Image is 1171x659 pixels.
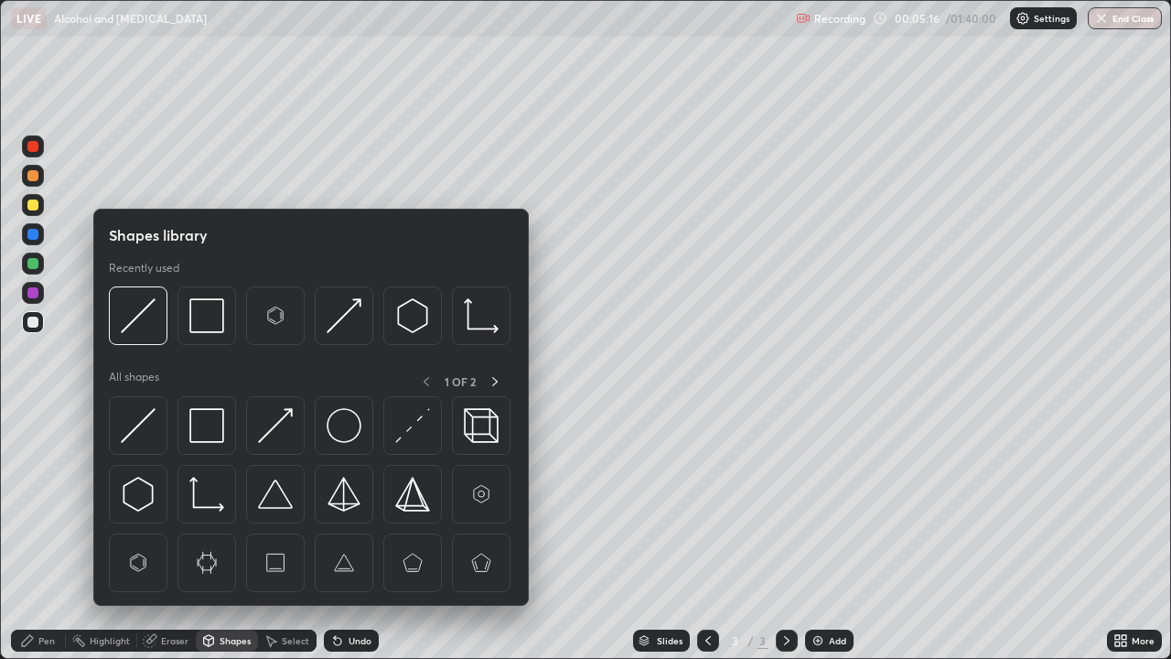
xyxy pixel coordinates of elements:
[1088,7,1162,29] button: End Class
[327,408,361,443] img: svg+xml;charset=utf-8,%3Csvg%20xmlns%3D%22http%3A%2F%2Fwww.w3.org%2F2000%2Fsvg%22%20width%3D%2236...
[327,477,361,512] img: svg+xml;charset=utf-8,%3Csvg%20xmlns%3D%22http%3A%2F%2Fwww.w3.org%2F2000%2Fsvg%22%20width%3D%2234...
[464,477,499,512] img: svg+xml;charset=utf-8,%3Csvg%20xmlns%3D%22http%3A%2F%2Fwww.w3.org%2F2000%2Fsvg%22%20width%3D%2265...
[796,11,811,26] img: recording.375f2c34.svg
[121,546,156,580] img: svg+xml;charset=utf-8,%3Csvg%20xmlns%3D%22http%3A%2F%2Fwww.w3.org%2F2000%2Fsvg%22%20width%3D%2265...
[189,408,224,443] img: svg+xml;charset=utf-8,%3Csvg%20xmlns%3D%22http%3A%2F%2Fwww.w3.org%2F2000%2Fsvg%22%20width%3D%2234...
[258,546,293,580] img: svg+xml;charset=utf-8,%3Csvg%20xmlns%3D%22http%3A%2F%2Fwww.w3.org%2F2000%2Fsvg%22%20width%3D%2265...
[395,298,430,333] img: svg+xml;charset=utf-8,%3Csvg%20xmlns%3D%22http%3A%2F%2Fwww.w3.org%2F2000%2Fsvg%22%20width%3D%2230...
[90,636,130,645] div: Highlight
[109,261,179,275] p: Recently used
[1015,11,1030,26] img: class-settings-icons
[189,477,224,512] img: svg+xml;charset=utf-8,%3Csvg%20xmlns%3D%22http%3A%2F%2Fwww.w3.org%2F2000%2Fsvg%22%20width%3D%2233...
[258,298,293,333] img: svg+xml;charset=utf-8,%3Csvg%20xmlns%3D%22http%3A%2F%2Fwww.w3.org%2F2000%2Fsvg%22%20width%3D%2265...
[464,408,499,443] img: svg+xml;charset=utf-8,%3Csvg%20xmlns%3D%22http%3A%2F%2Fwww.w3.org%2F2000%2Fsvg%22%20width%3D%2235...
[189,298,224,333] img: svg+xml;charset=utf-8,%3Csvg%20xmlns%3D%22http%3A%2F%2Fwww.w3.org%2F2000%2Fsvg%22%20width%3D%2234...
[258,477,293,512] img: svg+xml;charset=utf-8,%3Csvg%20xmlns%3D%22http%3A%2F%2Fwww.w3.org%2F2000%2Fsvg%22%20width%3D%2238...
[121,298,156,333] img: svg+xml;charset=utf-8,%3Csvg%20xmlns%3D%22http%3A%2F%2Fwww.w3.org%2F2000%2Fsvg%22%20width%3D%2230...
[327,546,361,580] img: svg+xml;charset=utf-8,%3Csvg%20xmlns%3D%22http%3A%2F%2Fwww.w3.org%2F2000%2Fsvg%22%20width%3D%2265...
[349,636,371,645] div: Undo
[657,636,682,645] div: Slides
[464,298,499,333] img: svg+xml;charset=utf-8,%3Csvg%20xmlns%3D%22http%3A%2F%2Fwww.w3.org%2F2000%2Fsvg%22%20width%3D%2233...
[189,546,224,580] img: svg+xml;charset=utf-8,%3Csvg%20xmlns%3D%22http%3A%2F%2Fwww.w3.org%2F2000%2Fsvg%22%20width%3D%2265...
[38,636,55,645] div: Pen
[1034,14,1069,23] p: Settings
[395,477,430,512] img: svg+xml;charset=utf-8,%3Csvg%20xmlns%3D%22http%3A%2F%2Fwww.w3.org%2F2000%2Fsvg%22%20width%3D%2234...
[1132,636,1155,645] div: More
[726,635,745,646] div: 3
[464,546,499,580] img: svg+xml;charset=utf-8,%3Csvg%20xmlns%3D%22http%3A%2F%2Fwww.w3.org%2F2000%2Fsvg%22%20width%3D%2265...
[161,636,188,645] div: Eraser
[54,11,207,26] p: Alcohol and [MEDICAL_DATA]
[395,546,430,580] img: svg+xml;charset=utf-8,%3Csvg%20xmlns%3D%22http%3A%2F%2Fwww.w3.org%2F2000%2Fsvg%22%20width%3D%2265...
[748,635,754,646] div: /
[327,298,361,333] img: svg+xml;charset=utf-8,%3Csvg%20xmlns%3D%22http%3A%2F%2Fwww.w3.org%2F2000%2Fsvg%22%20width%3D%2230...
[121,477,156,512] img: svg+xml;charset=utf-8,%3Csvg%20xmlns%3D%22http%3A%2F%2Fwww.w3.org%2F2000%2Fsvg%22%20width%3D%2230...
[109,370,159,393] p: All shapes
[814,12,865,26] p: Recording
[16,11,41,26] p: LIVE
[121,408,156,443] img: svg+xml;charset=utf-8,%3Csvg%20xmlns%3D%22http%3A%2F%2Fwww.w3.org%2F2000%2Fsvg%22%20width%3D%2230...
[811,633,825,648] img: add-slide-button
[395,408,430,443] img: svg+xml;charset=utf-8,%3Csvg%20xmlns%3D%22http%3A%2F%2Fwww.w3.org%2F2000%2Fsvg%22%20width%3D%2230...
[829,636,846,645] div: Add
[282,636,309,645] div: Select
[109,224,208,246] h5: Shapes library
[1094,11,1109,26] img: end-class-cross
[258,408,293,443] img: svg+xml;charset=utf-8,%3Csvg%20xmlns%3D%22http%3A%2F%2Fwww.w3.org%2F2000%2Fsvg%22%20width%3D%2230...
[757,632,768,649] div: 3
[220,636,251,645] div: Shapes
[445,374,476,389] p: 1 OF 2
